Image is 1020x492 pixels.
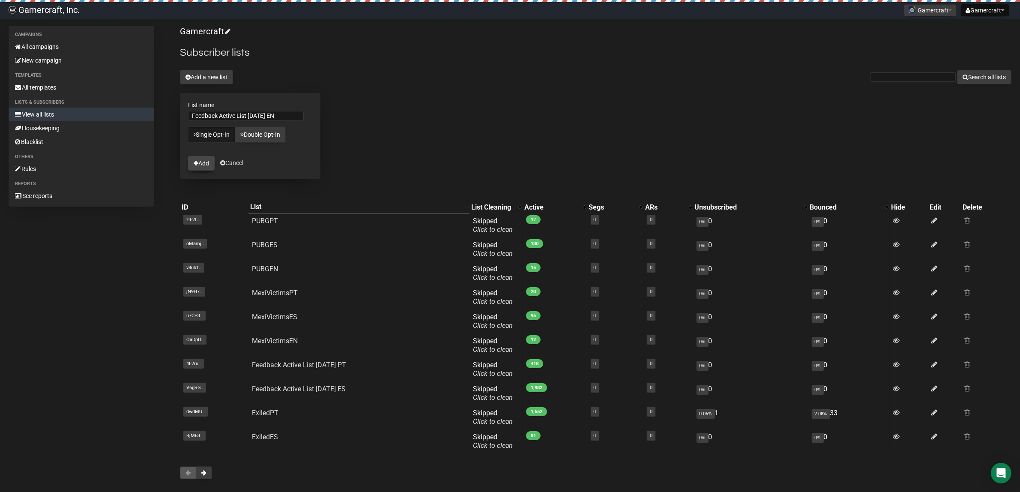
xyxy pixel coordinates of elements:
img: 495c379b842add29c2f3abb19115e0e4 [9,6,16,14]
a: Single Opt-In [188,126,235,143]
button: Gamercraft [961,4,1009,16]
button: Gamercraft [904,4,957,16]
div: Open Intercom Messenger [991,463,1011,483]
img: 1.png [909,6,915,13]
